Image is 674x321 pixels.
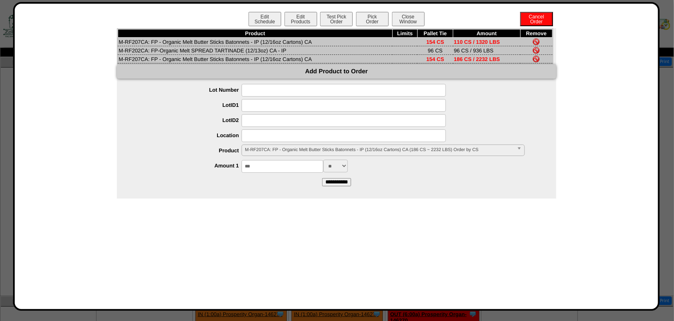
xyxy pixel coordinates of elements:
[453,29,521,38] th: Amount
[533,38,540,45] img: Remove Item
[249,12,281,26] button: EditSchedule
[356,12,389,26] button: PickOrder
[520,12,553,26] button: CancelOrder
[117,64,556,79] div: Add Product to Order
[520,29,552,38] th: Remove
[454,47,494,54] span: 96 CS / 936 LBS
[118,46,392,55] td: M-RF202CA: FP-Organic Melt SPREAD TARTINADE (12/13oz) CA - IP
[392,12,425,26] button: CloseWindow
[391,18,425,25] a: CloseWindow
[133,163,242,169] label: Amount 1
[133,147,242,154] label: Product
[245,145,514,155] span: M-RF207CA: FP - Organic Melt Butter Sticks Batonnets - IP (12/16oz Cartons) CA (186 CS ~ 2232 LBS...
[133,102,242,108] label: LotID1
[118,29,392,38] th: Product
[428,47,443,54] span: 96 CS
[118,38,392,46] td: M-RF207CA: FP - Organic Melt Butter Sticks Batonnets - IP (12/16oz Cartons) CA
[320,12,353,26] button: Test PickOrder
[133,87,242,93] label: Lot Number
[392,29,417,38] th: Limits
[417,29,453,38] th: Pallet Tie
[533,47,540,54] img: Remove Item
[118,55,392,63] td: M-RF207CA: FP - Organic Melt Butter Sticks Batonnets - IP (12/16oz Cartons) CA
[426,39,444,45] span: 154 CS
[426,56,444,62] span: 154 CS
[133,117,242,123] label: LotID2
[454,56,500,62] span: 186 CS / 2232 LBS
[284,12,317,26] button: EditProducts
[133,132,242,138] label: Location
[533,56,540,62] img: Remove Item
[454,39,500,45] span: 110 CS / 1320 LBS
